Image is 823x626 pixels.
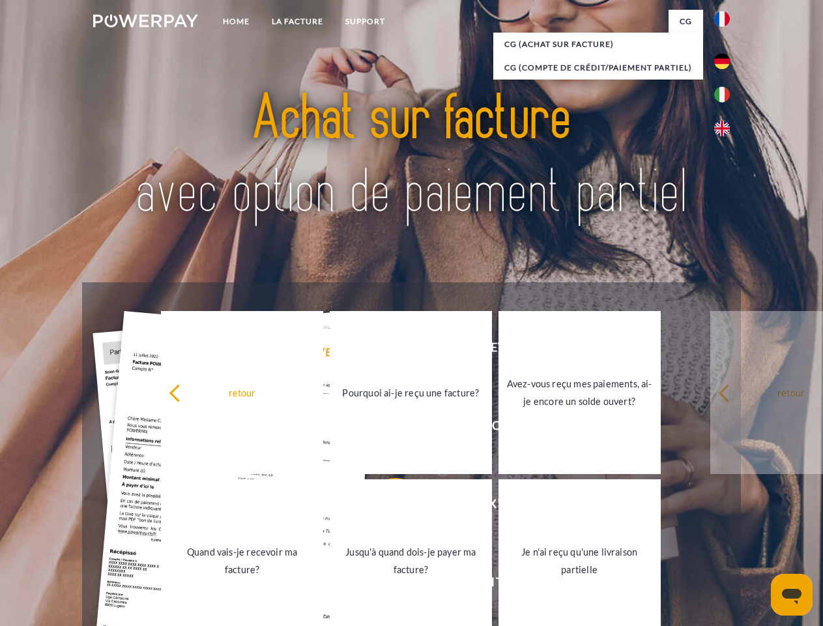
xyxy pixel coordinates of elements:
[669,10,703,33] a: CG
[771,574,813,616] iframe: Bouton de lancement de la fenêtre de messagerie
[493,56,703,80] a: CG (Compte de crédit/paiement partiel)
[714,53,730,69] img: de
[338,543,484,578] div: Jusqu'à quand dois-je payer ma facture?
[506,543,653,578] div: Je n'ai reçu qu'une livraison partielle
[124,63,699,250] img: title-powerpay_fr.svg
[714,87,730,102] img: it
[334,10,396,33] a: Support
[212,10,261,33] a: Home
[714,121,730,136] img: en
[169,543,315,578] div: Quand vais-je recevoir ma facture?
[493,33,703,56] a: CG (achat sur facture)
[261,10,334,33] a: LA FACTURE
[506,375,653,410] div: Avez-vous reçu mes paiements, ai-je encore un solde ouvert?
[93,14,198,27] img: logo-powerpay-white.svg
[714,11,730,27] img: fr
[498,311,661,474] a: Avez-vous reçu mes paiements, ai-je encore un solde ouvert?
[338,383,484,401] div: Pourquoi ai-je reçu une facture?
[169,383,315,401] div: retour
